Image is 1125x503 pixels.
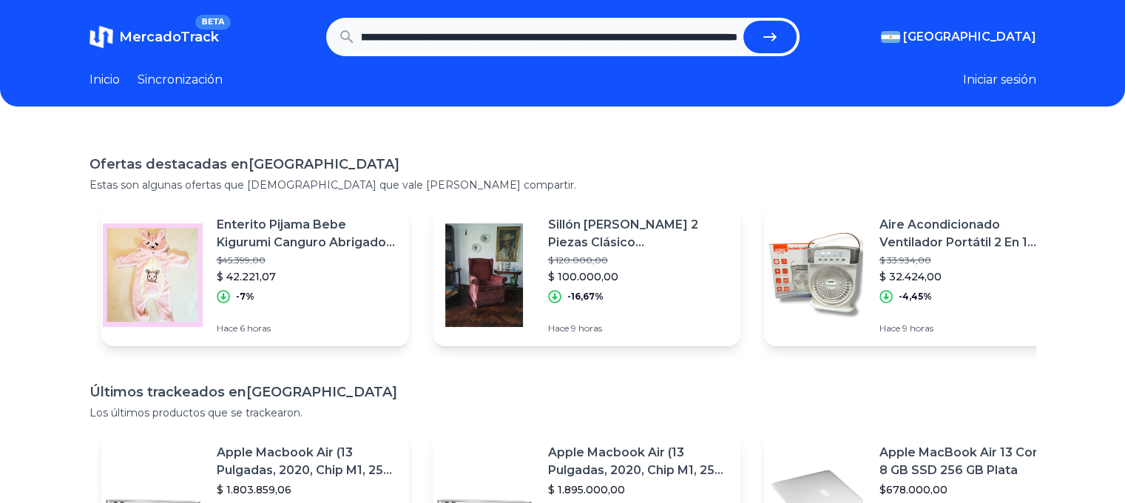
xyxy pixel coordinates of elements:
[217,483,291,496] font: $ 1.803.859,06
[571,323,602,334] font: 9 horas
[89,156,249,172] font: Ofertas destacadas en
[899,291,932,302] font: -4,45%
[879,323,900,334] font: Hace
[548,270,618,283] font: $ 100.000,00
[548,254,608,266] font: $ 120.000,00
[548,483,625,496] font: $ 1.895.000,00
[236,291,254,302] font: -7%
[433,223,536,327] img: Imagen destacada
[902,323,933,334] font: 9 horas
[217,323,237,334] font: Hace
[89,384,246,400] font: Últimos trackeados en
[89,25,219,49] a: MercadoTrackBETA
[567,291,604,302] font: -16,67%
[879,445,1060,477] font: Apple MacBook Air 13 Core I5 ​​8 GB SSD 256 GB Plata
[101,204,409,346] a: Imagen destacadaEnterito Pijama Bebe Kigurumi Canguro Abrigado Invierno$45.399,00$ 42.221,07-7%Ha...
[879,254,931,266] font: $ 33.934,00
[89,25,113,49] img: MercadoTrack
[217,270,276,283] font: $ 42.221,07
[240,323,271,334] font: 6 horas
[764,223,868,327] img: Imagen destacada
[138,72,223,87] font: Sincronización
[963,72,1036,87] font: Iniciar sesión
[548,217,700,267] font: Sillón [PERSON_NAME] 2 Piezas Clásico [PERSON_NAME] Oscuro
[89,71,120,89] a: Inicio
[138,71,223,89] a: Sincronización
[548,323,569,334] font: Hace
[433,204,740,346] a: Imagen destacadaSillón [PERSON_NAME] 2 Piezas Clásico [PERSON_NAME] Oscuro$ 120.000,00$ 100.000,0...
[201,17,224,27] font: BETA
[249,156,399,172] font: [GEOGRAPHIC_DATA]
[903,30,1036,44] font: [GEOGRAPHIC_DATA]
[879,217,1036,267] font: Aire Acondicionado Ventilador Portátil 2 En 1 Humidificador
[881,28,1036,46] button: [GEOGRAPHIC_DATA]
[246,384,397,400] font: [GEOGRAPHIC_DATA]
[881,31,900,43] img: Argentina
[217,254,266,266] font: $45.399,00
[89,406,303,419] font: Los últimos productos que se trackearon.
[963,71,1036,89] button: Iniciar sesión
[89,178,576,192] font: Estas son algunas ofertas que [DEMOGRAPHIC_DATA] que vale [PERSON_NAME] compartir.
[89,72,120,87] font: Inicio
[101,223,205,327] img: Imagen destacada
[879,270,942,283] font: $ 32.424,00
[119,29,219,45] font: MercadoTrack
[764,204,1072,346] a: Imagen destacadaAire Acondicionado Ventilador Portátil 2 En 1 Humidificador$ 33.934,00$ 32.424,00...
[879,483,947,496] font: $678.000,00
[217,217,395,267] font: Enterito Pijama Bebe Kigurumi Canguro Abrigado Invierno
